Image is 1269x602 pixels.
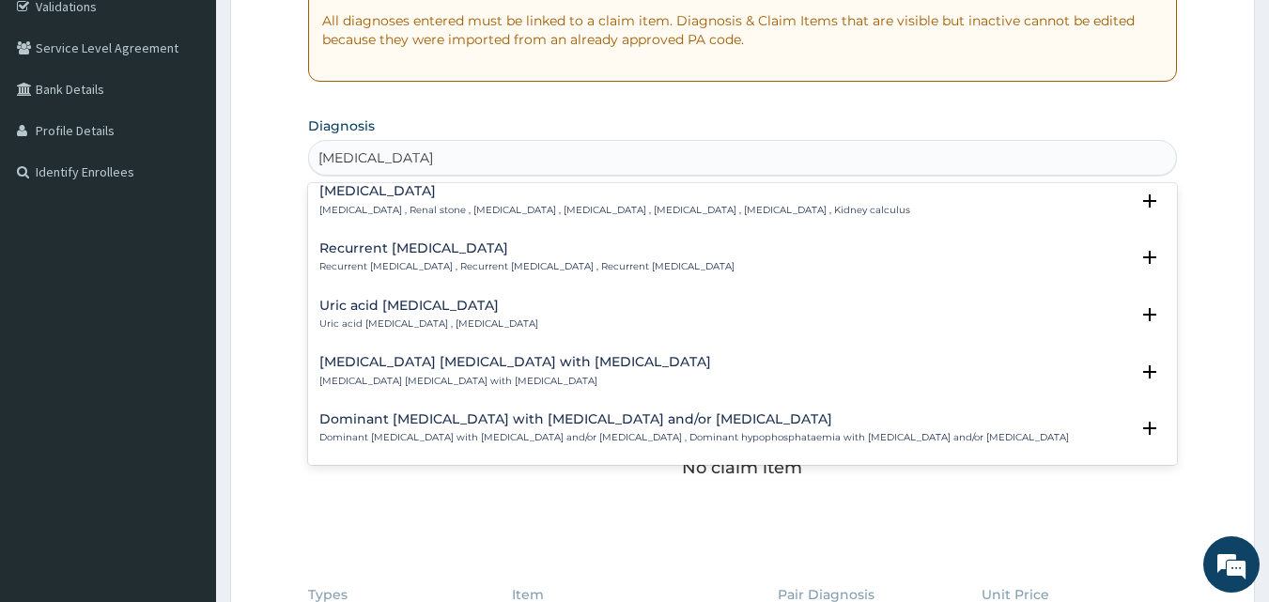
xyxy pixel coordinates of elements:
img: d_794563401_company_1708531726252_794563401 [35,94,76,141]
i: open select status [1138,303,1161,326]
h4: Recurrent [MEDICAL_DATA] [319,241,735,255]
p: [MEDICAL_DATA] , Renal stone , [MEDICAL_DATA] , [MEDICAL_DATA] , [MEDICAL_DATA] , [MEDICAL_DATA] ... [319,204,910,217]
p: Recurrent [MEDICAL_DATA] , Recurrent [MEDICAL_DATA] , Recurrent [MEDICAL_DATA] [319,260,735,273]
div: Chat with us now [98,105,316,130]
span: We're online! [109,181,259,371]
i: open select status [1138,246,1161,269]
p: [MEDICAL_DATA] [MEDICAL_DATA] with [MEDICAL_DATA] [319,375,711,388]
i: open select status [1138,417,1161,440]
p: No claim item [682,458,802,477]
h4: Uric acid [MEDICAL_DATA] [319,299,538,313]
h4: [MEDICAL_DATA] [319,184,910,198]
label: Diagnosis [308,116,375,135]
p: Uric acid [MEDICAL_DATA] , [MEDICAL_DATA] [319,317,538,331]
textarea: Type your message and hit 'Enter' [9,402,358,468]
p: Dominant [MEDICAL_DATA] with [MEDICAL_DATA] and/or [MEDICAL_DATA] , Dominant hypophosphataemia wi... [319,431,1069,444]
div: Minimize live chat window [308,9,353,54]
h4: [MEDICAL_DATA] [MEDICAL_DATA] with [MEDICAL_DATA] [319,355,711,369]
p: All diagnoses entered must be linked to a claim item. Diagnosis & Claim Items that are visible bu... [322,11,1164,49]
i: open select status [1138,190,1161,212]
h4: Dominant [MEDICAL_DATA] with [MEDICAL_DATA] and/or [MEDICAL_DATA] [319,412,1069,426]
i: open select status [1138,361,1161,383]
